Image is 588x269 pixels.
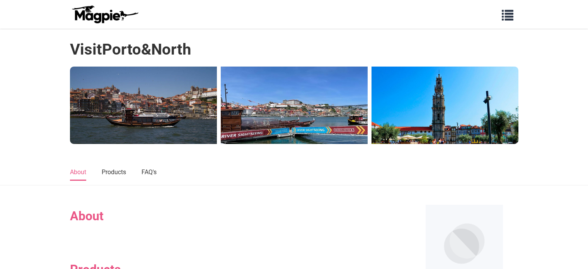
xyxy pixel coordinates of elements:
[221,67,368,144] img: River Sightseeing Bridges Cruise+Cellars Visit
[70,67,217,144] img: Douro's Six Bridges Cruise
[141,164,157,181] a: FAQ's
[70,40,191,59] h1: VisitPorto&North
[70,5,140,24] img: logo-ab69f6fb50320c5b225c76a69d11143b.png
[102,164,126,181] a: Products
[372,67,518,144] img: Porto Half-Day City Tour
[70,209,395,223] h2: About
[70,164,86,181] a: About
